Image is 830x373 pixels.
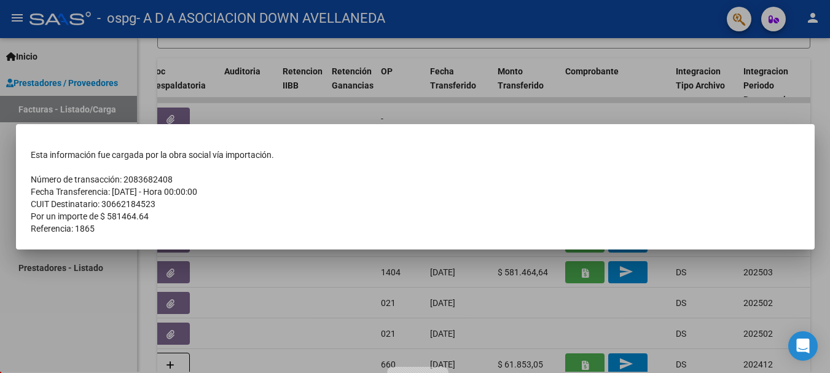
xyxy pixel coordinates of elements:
td: Referencia: 1865 [31,222,800,235]
td: Esta información fue cargada por la obra social vía importación. [31,149,800,161]
td: CUIT Destinatario: 30662184523 [31,198,800,210]
td: Fecha Transferencia: [DATE] - Hora 00:00:00 [31,186,800,198]
td: Número de transacción: 2083682408 [31,173,800,186]
div: Open Intercom Messenger [788,331,818,361]
td: Por un importe de $ 581464.64 [31,210,800,222]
